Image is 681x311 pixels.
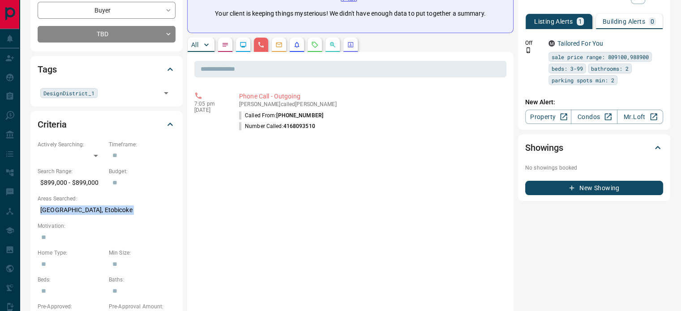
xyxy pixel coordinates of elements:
[552,52,649,61] span: sale price range: 809100,988900
[109,167,176,175] p: Budget:
[109,276,176,284] p: Baths:
[525,164,663,172] p: No showings booked
[239,122,315,130] p: Number Called:
[525,141,563,155] h2: Showings
[38,167,104,175] p: Search Range:
[38,302,104,311] p: Pre-Approved:
[603,18,645,25] p: Building Alerts
[276,112,323,119] span: [PHONE_NUMBER]
[240,41,247,48] svg: Lead Browsing Activity
[194,101,226,107] p: 7:05 pm
[525,110,571,124] a: Property
[38,62,56,77] h2: Tags
[311,41,318,48] svg: Requests
[38,203,176,217] p: [GEOGRAPHIC_DATA], Etobicoke
[578,18,582,25] p: 1
[38,222,176,230] p: Motivation:
[275,41,283,48] svg: Emails
[525,39,543,47] p: Off
[534,18,573,25] p: Listing Alerts
[38,175,104,190] p: $899,000 - $899,000
[329,41,336,48] svg: Opportunities
[222,41,229,48] svg: Notes
[591,64,629,73] span: bathrooms: 2
[38,59,176,80] div: Tags
[43,89,94,98] span: DesignDistrict_1
[194,107,226,113] p: [DATE]
[548,40,555,47] div: mrloft.ca
[215,9,485,18] p: Your client is keeping things mysterious! We didn't have enough data to put together a summary.
[38,117,67,132] h2: Criteria
[347,41,354,48] svg: Agent Actions
[283,123,315,129] span: 4168093510
[38,114,176,135] div: Criteria
[38,2,176,18] div: Buyer
[109,302,176,311] p: Pre-Approval Amount:
[552,76,614,85] span: parking spots min: 2
[557,40,603,47] a: Tailored For You
[571,110,617,124] a: Condos
[257,41,265,48] svg: Calls
[651,18,654,25] p: 0
[617,110,663,124] a: Mr.Loft
[38,276,104,284] p: Beds:
[552,64,583,73] span: beds: 3-99
[239,92,503,101] p: Phone Call - Outgoing
[38,195,176,203] p: Areas Searched:
[38,249,104,257] p: Home Type:
[239,111,323,119] p: Called From:
[293,41,300,48] svg: Listing Alerts
[525,137,663,158] div: Showings
[525,98,663,107] p: New Alert:
[160,87,172,99] button: Open
[38,141,104,149] p: Actively Searching:
[239,101,503,107] p: [PERSON_NAME] called [PERSON_NAME]
[525,181,663,195] button: New Showing
[191,42,198,48] p: All
[109,249,176,257] p: Min Size:
[109,141,176,149] p: Timeframe:
[38,26,176,43] div: TBD
[525,47,531,53] svg: Push Notification Only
